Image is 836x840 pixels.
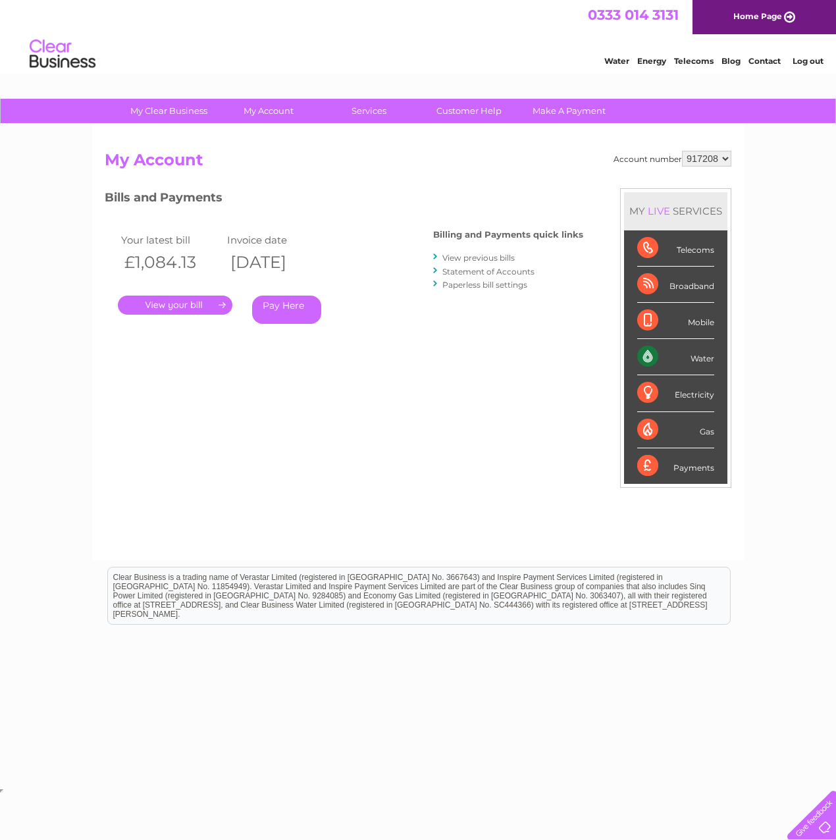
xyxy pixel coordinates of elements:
div: Broadband [637,267,714,303]
td: Invoice date [224,231,330,249]
div: Electricity [637,375,714,411]
div: Water [637,339,714,375]
div: Mobile [637,303,714,339]
td: Your latest bill [118,231,224,249]
th: £1,084.13 [118,249,224,276]
a: Blog [721,56,741,66]
a: Paperless bill settings [442,280,527,290]
th: [DATE] [224,249,330,276]
a: Pay Here [252,296,321,324]
a: Energy [637,56,666,66]
a: My Account [215,99,323,123]
a: Services [315,99,423,123]
img: logo.png [29,34,96,74]
div: LIVE [645,205,673,217]
div: Account number [614,151,731,167]
a: 0333 014 3131 [588,7,679,23]
div: Payments [637,448,714,484]
a: Contact [748,56,781,66]
div: MY SERVICES [624,192,727,230]
a: Log out [793,56,823,66]
h2: My Account [105,151,731,176]
a: My Clear Business [115,99,223,123]
a: View previous bills [442,253,515,263]
h3: Bills and Payments [105,188,583,211]
a: Statement of Accounts [442,267,535,276]
div: Clear Business is a trading name of Verastar Limited (registered in [GEOGRAPHIC_DATA] No. 3667643... [108,7,730,64]
a: Telecoms [674,56,714,66]
div: Telecoms [637,230,714,267]
a: Water [604,56,629,66]
a: Make A Payment [515,99,623,123]
div: Gas [637,412,714,448]
h4: Billing and Payments quick links [433,230,583,240]
a: Customer Help [415,99,523,123]
a: . [118,296,232,315]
